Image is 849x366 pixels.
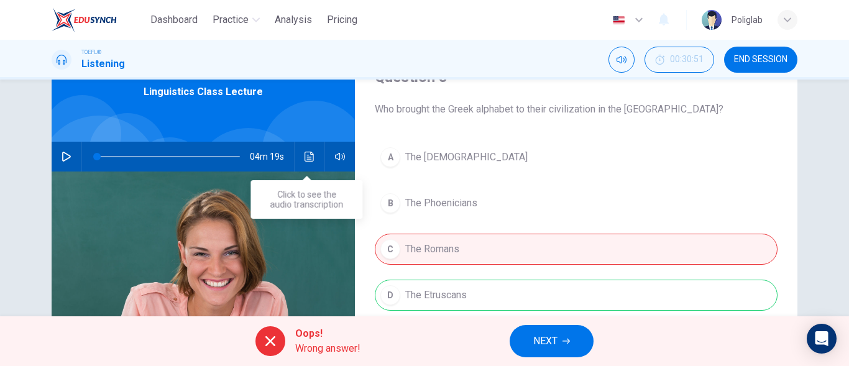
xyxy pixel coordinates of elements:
span: Pricing [327,12,357,27]
div: Click to see the audio transcription [250,180,362,219]
span: 04m 19s [250,142,294,172]
button: Analysis [270,9,317,31]
span: Wrong answer! [295,341,360,356]
button: Pricing [322,9,362,31]
span: Oops! [295,326,360,341]
div: Mute [608,47,635,73]
button: NEXT [510,325,594,357]
a: EduSynch logo [52,7,145,32]
button: 00:30:51 [645,47,714,73]
span: END SESSION [734,55,787,65]
span: Analysis [275,12,312,27]
button: Dashboard [145,9,203,31]
button: Click to see the audio transcription [300,142,319,172]
button: END SESSION [724,47,797,73]
img: EduSynch logo [52,7,117,32]
span: Linguistics Class Lecture [144,85,263,99]
div: Open Intercom Messenger [807,324,837,354]
span: Practice [213,12,249,27]
button: Practice [208,9,265,31]
h1: Listening [81,57,125,71]
img: Profile picture [702,10,722,30]
span: Dashboard [150,12,198,27]
div: Hide [645,47,714,73]
span: NEXT [533,332,558,350]
div: Poliglab [732,12,763,27]
span: Who brought the Greek alphabet to their civilization in the [GEOGRAPHIC_DATA]? [375,102,778,117]
span: 00:30:51 [670,55,704,65]
span: TOEFL® [81,48,101,57]
img: en [611,16,626,25]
